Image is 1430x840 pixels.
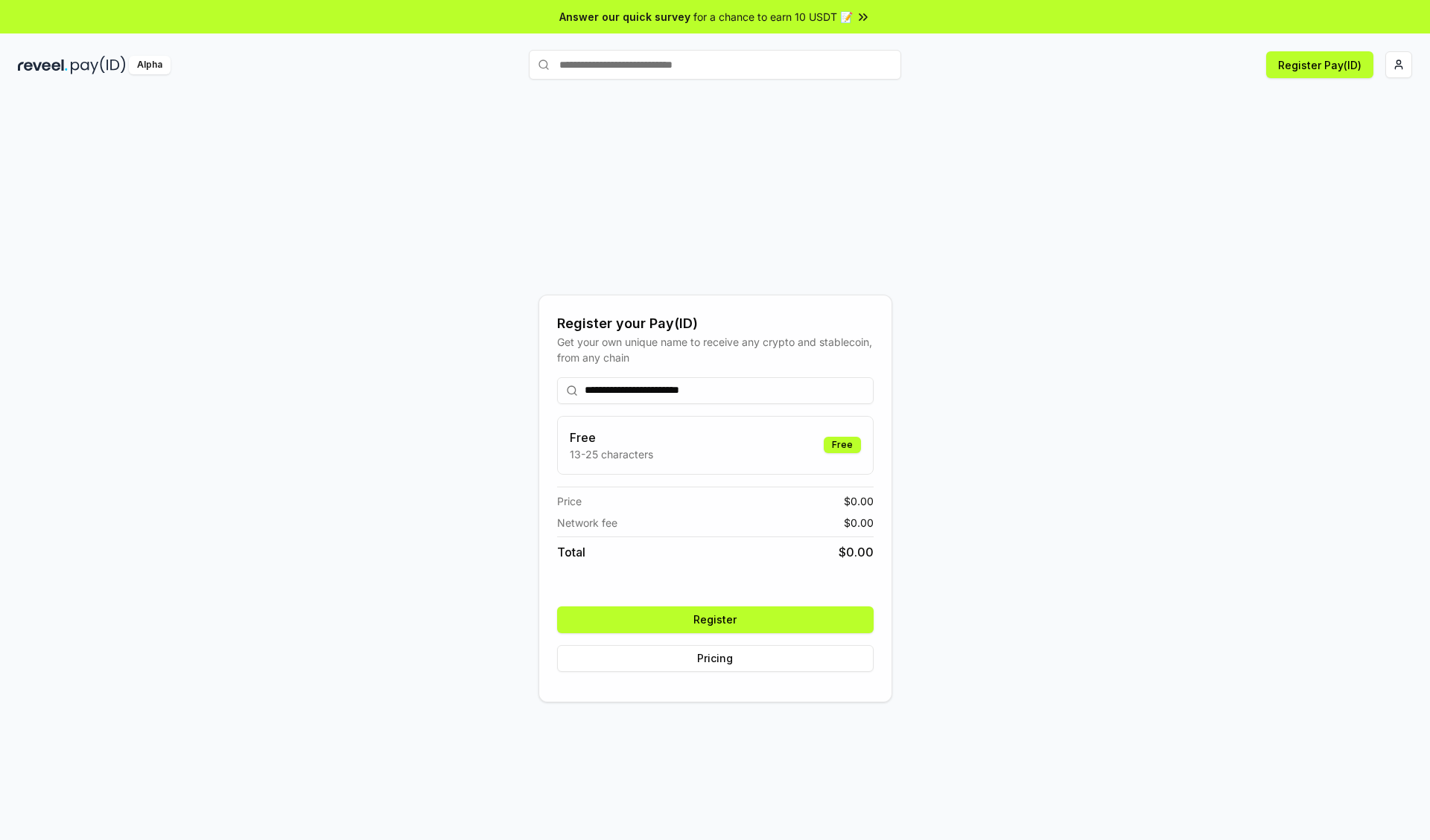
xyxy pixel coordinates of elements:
[844,515,874,530] span: $ 0.00
[1266,51,1373,78] button: Register Pay(ID)
[570,429,653,446] h3: Free
[557,606,874,633] button: Register
[557,334,874,365] div: Get your own unique name to receive any crypto and stablecoin, from any chain
[557,543,585,561] span: Total
[129,56,171,74] div: Alpha
[557,645,874,672] button: Pricing
[557,515,617,530] span: Network fee
[693,9,853,25] span: for a chance to earn 10 USDT 📝
[570,446,653,462] p: 13-25 characters
[839,543,874,561] span: $ 0.00
[557,313,874,334] div: Register your Pay(ID)
[557,493,582,509] span: Price
[824,437,861,453] div: Free
[18,56,68,74] img: reveel_dark
[559,9,690,25] span: Answer our quick survey
[844,493,874,509] span: $ 0.00
[71,56,126,74] img: pay_id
